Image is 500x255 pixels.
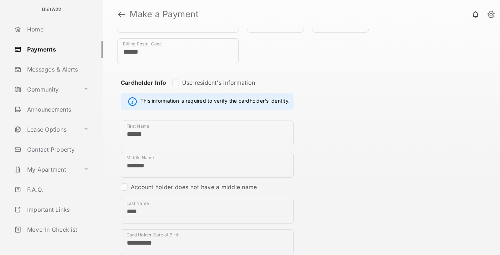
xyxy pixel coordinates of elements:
[11,201,92,218] a: Important Links
[42,6,61,13] p: UnitA22
[182,79,255,86] label: Use resident's information
[11,181,103,198] a: F.A.Q.
[130,10,199,19] strong: Make a Payment
[11,161,80,178] a: My Apartment
[11,141,103,158] a: Contact Property
[121,79,166,99] strong: Cardholder Info
[11,121,80,138] a: Lease Options
[140,97,290,106] span: This information is required to verify the cardholder's identity.
[11,221,103,238] a: Move-In Checklist
[11,81,80,98] a: Community
[11,21,103,38] a: Home
[11,101,103,118] a: Announcements
[11,61,103,78] a: Messages & Alerts
[11,41,103,58] a: Payments
[131,183,257,191] label: Account holder does not have a middle name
